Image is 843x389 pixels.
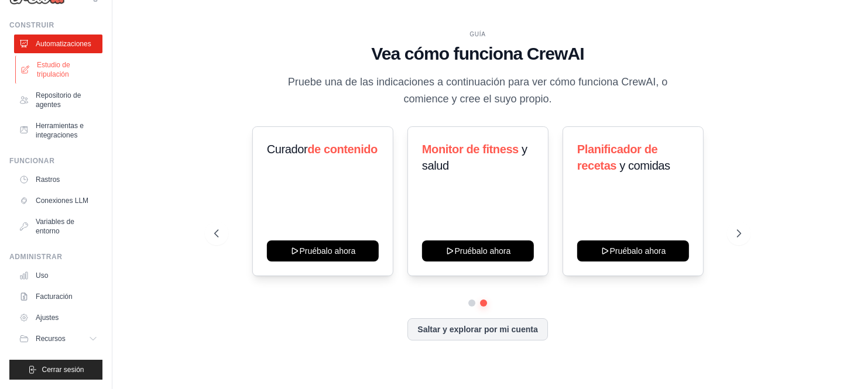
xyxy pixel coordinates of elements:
[36,175,60,184] font: Rastros
[14,35,102,53] a: Automatizaciones
[36,91,81,109] font: Repositorio de agentes
[14,287,102,306] a: Facturación
[14,86,102,114] a: Repositorio de agentes
[14,191,102,210] a: Conexiones LLM
[36,271,48,280] font: Uso
[407,318,547,340] button: Saltar y explorar por mi cuenta
[266,240,378,261] button: Pruébalo ahora
[371,44,584,63] font: Vea cómo funciona CrewAI
[288,76,667,105] font: Pruebe una de las indicaciones a continuación para ver cómo funciona CrewAI, o comience y cree el...
[307,143,378,156] font: de contenido
[14,266,102,285] a: Uso
[36,292,73,301] font: Facturación
[14,170,102,189] a: Rastros
[36,40,91,48] font: Automatizaciones
[36,197,88,205] font: Conexiones LLM
[609,246,666,256] font: Pruébalo ahora
[36,314,59,322] font: Ajustes
[784,333,843,389] iframe: Widget de chat
[454,246,510,256] font: Pruébalo ahora
[421,240,533,261] button: Pruébalo ahora
[9,157,54,165] font: Funcionar
[37,61,70,78] font: Estudio de tripulación
[9,253,63,261] font: Administrar
[14,329,102,348] button: Recursos
[14,308,102,327] a: Ajustes
[9,21,54,29] font: Construir
[9,360,102,380] button: Cerrar sesión
[14,212,102,240] a: Variables de entorno
[421,143,518,156] font: Monitor de fitness
[417,325,537,334] font: Saltar y explorar por mi cuenta
[36,218,74,235] font: Variables de entorno
[266,143,307,156] font: Curador
[36,335,66,343] font: Recursos
[299,246,355,256] font: Pruébalo ahora
[15,56,104,84] a: Estudio de tripulación
[470,31,486,37] font: GUÍA
[577,143,657,172] font: Planificador de recetas
[42,366,84,374] font: Cerrar sesión
[421,143,527,172] font: y salud
[619,159,670,172] font: y comidas
[14,116,102,144] a: Herramientas e integraciones
[36,122,84,139] font: Herramientas e integraciones
[577,240,689,261] button: Pruébalo ahora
